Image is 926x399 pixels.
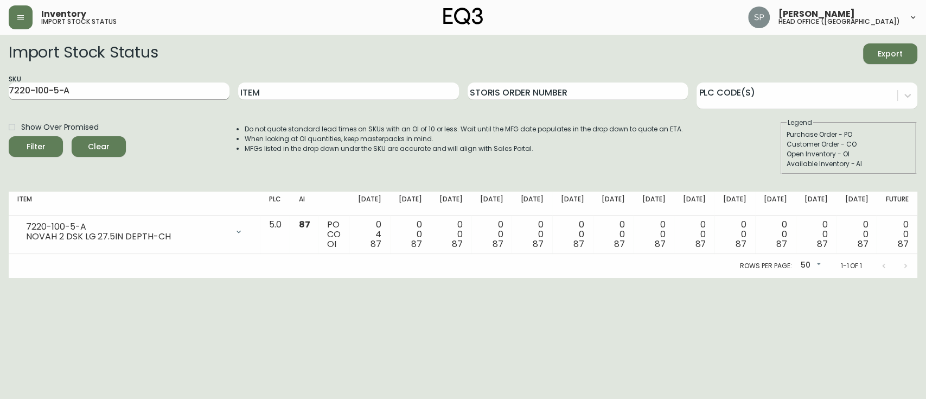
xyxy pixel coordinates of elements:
[41,10,86,18] span: Inventory
[245,134,683,144] li: When looking at OI quantities, keep masterpacks in mind.
[682,220,706,249] div: 0 0
[748,7,770,28] img: 0cb179e7bf3690758a1aaa5f0aafa0b4
[9,192,260,216] th: Item
[9,136,63,157] button: Filter
[796,257,823,275] div: 50
[439,220,463,249] div: 0 0
[714,192,755,216] th: [DATE]
[776,238,787,250] span: 87
[642,220,666,249] div: 0 0
[327,238,336,250] span: OI
[26,232,228,242] div: NOVAH 2 DSK LG 27.5IN DEPTH-CH
[533,238,544,250] span: 87
[736,238,746,250] span: 87
[245,124,683,134] li: Do not quote standard lead times on SKUs with an OI of 10 or less. Wait until the MFG date popula...
[695,238,706,250] span: 87
[552,192,593,216] th: [DATE]
[654,238,665,250] span: 87
[857,238,868,250] span: 87
[787,159,910,169] div: Available Inventory - AI
[593,192,634,216] th: [DATE]
[245,144,683,154] li: MFGs listed in the drop down under the SKU are accurate and will align with Sales Portal.
[877,192,917,216] th: Future
[740,261,791,271] p: Rows per page:
[840,261,862,271] p: 1-1 of 1
[674,192,714,216] th: [DATE]
[17,220,252,244] div: 7220-100-5-ANOVAH 2 DSK LG 27.5IN DEPTH-CH
[452,238,463,250] span: 87
[471,192,512,216] th: [DATE]
[804,220,828,249] div: 0 0
[561,220,584,249] div: 0 0
[817,238,828,250] span: 87
[9,43,158,64] h2: Import Stock Status
[836,192,877,216] th: [DATE]
[480,220,503,249] div: 0 0
[863,43,917,64] button: Export
[431,192,471,216] th: [DATE]
[411,238,422,250] span: 87
[723,220,746,249] div: 0 0
[358,220,381,249] div: 0 4
[755,192,796,216] th: [DATE]
[796,192,836,216] th: [DATE]
[573,238,584,250] span: 87
[872,47,909,61] span: Export
[443,8,483,25] img: logo
[787,140,910,149] div: Customer Order - CO
[614,238,625,250] span: 87
[349,192,390,216] th: [DATE]
[778,10,855,18] span: [PERSON_NAME]
[764,220,787,249] div: 0 0
[602,220,625,249] div: 0 0
[390,192,431,216] th: [DATE]
[787,118,813,128] legend: Legend
[492,238,503,250] span: 87
[26,222,228,232] div: 7220-100-5-A
[72,136,126,157] button: Clear
[371,238,381,250] span: 87
[290,192,318,216] th: AI
[260,192,290,216] th: PLC
[787,130,910,140] div: Purchase Order - PO
[260,216,290,254] td: 5.0
[787,149,910,159] div: Open Inventory - OI
[41,18,117,25] h5: import stock status
[885,220,909,249] div: 0 0
[21,122,99,133] span: Show Over Promised
[845,220,868,249] div: 0 0
[80,140,117,154] span: Clear
[298,218,310,231] span: 87
[399,220,422,249] div: 0 0
[898,238,909,250] span: 87
[634,192,674,216] th: [DATE]
[778,18,900,25] h5: head office ([GEOGRAPHIC_DATA])
[520,220,544,249] div: 0 0
[327,220,341,249] div: PO CO
[512,192,552,216] th: [DATE]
